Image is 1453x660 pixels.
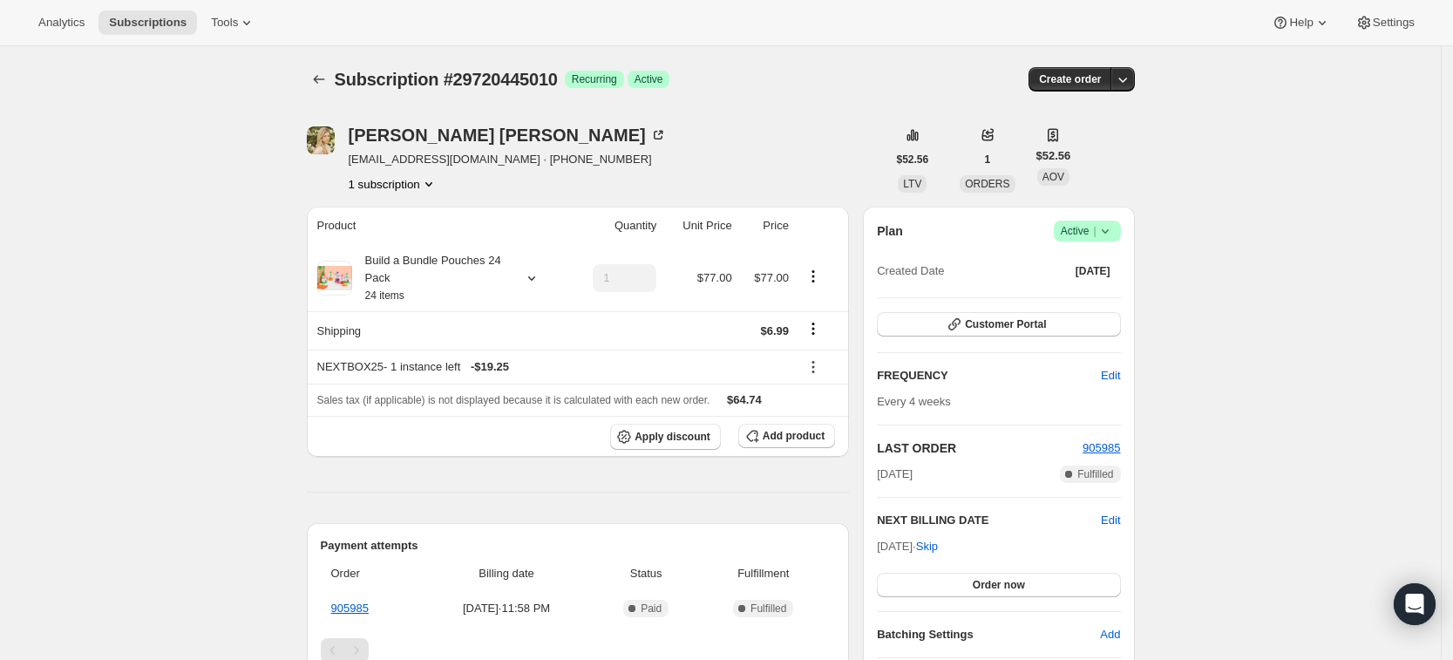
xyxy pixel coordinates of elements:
[886,147,940,172] button: $52.56
[321,537,836,555] h2: Payment attempts
[307,207,569,245] th: Product
[1090,362,1130,390] button: Edit
[1083,439,1120,457] button: 905985
[1093,224,1096,238] span: |
[897,153,929,167] span: $52.56
[965,317,1046,331] span: Customer Portal
[697,271,732,284] span: $77.00
[799,267,827,286] button: Product actions
[877,262,944,280] span: Created Date
[28,10,95,35] button: Analytics
[641,602,662,616] span: Paid
[568,207,662,245] th: Quantity
[877,222,903,240] h2: Plan
[1077,467,1113,481] span: Fulfilled
[877,439,1083,457] h2: LAST ORDER
[1061,222,1114,240] span: Active
[916,538,938,555] span: Skip
[1345,10,1425,35] button: Settings
[349,175,438,193] button: Product actions
[1100,626,1120,643] span: Add
[307,311,569,350] th: Shipping
[365,289,404,302] small: 24 items
[423,565,590,582] span: Billing date
[109,16,187,30] span: Subscriptions
[423,600,590,617] span: [DATE] · 11:58 PM
[307,67,331,92] button: Subscriptions
[1394,583,1436,625] div: Open Intercom Messenger
[635,72,663,86] span: Active
[877,312,1120,337] button: Customer Portal
[1083,441,1120,454] a: 905985
[750,602,786,616] span: Fulfilled
[906,533,948,561] button: Skip
[877,395,951,408] span: Every 4 weeks
[331,602,369,615] a: 905985
[760,324,789,337] span: $6.99
[877,573,1120,597] button: Order now
[877,367,1101,384] h2: FREQUENCY
[1065,259,1121,283] button: [DATE]
[877,512,1101,529] h2: NEXT BILLING DATE
[877,626,1100,643] h6: Batching Settings
[877,540,938,553] span: [DATE] ·
[754,271,789,284] span: $77.00
[1289,16,1313,30] span: Help
[1039,72,1101,86] span: Create order
[1076,264,1110,278] span: [DATE]
[1090,621,1130,649] button: Add
[877,466,913,483] span: [DATE]
[985,153,991,167] span: 1
[38,16,85,30] span: Analytics
[200,10,266,35] button: Tools
[1042,171,1064,183] span: AOV
[572,72,617,86] span: Recurring
[738,424,835,448] button: Add product
[903,178,921,190] span: LTV
[317,358,789,376] div: NEXTBOX25 - 1 instance left
[349,151,667,168] span: [EMAIL_ADDRESS][DOMAIN_NAME] · [PHONE_NUMBER]
[352,252,509,304] div: Build a Bundle Pouches 24 Pack
[799,319,827,338] button: Shipping actions
[973,578,1025,592] span: Order now
[349,126,667,144] div: [PERSON_NAME] [PERSON_NAME]
[1261,10,1341,35] button: Help
[317,394,710,406] span: Sales tax (if applicable) is not displayed because it is calculated with each new order.
[737,207,794,245] th: Price
[1373,16,1415,30] span: Settings
[763,429,825,443] span: Add product
[727,393,762,406] span: $64.74
[662,207,737,245] th: Unit Price
[702,565,825,582] span: Fulfillment
[307,126,335,154] span: Mollie Peterson
[211,16,238,30] span: Tools
[1036,147,1071,165] span: $52.56
[974,147,1001,172] button: 1
[635,430,710,444] span: Apply discount
[471,358,509,376] span: - $19.25
[98,10,197,35] button: Subscriptions
[335,70,558,89] span: Subscription #29720445010
[610,424,721,450] button: Apply discount
[321,555,418,593] th: Order
[965,178,1009,190] span: ORDERS
[1101,512,1120,529] button: Edit
[1029,67,1111,92] button: Create order
[1101,367,1120,384] span: Edit
[601,565,691,582] span: Status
